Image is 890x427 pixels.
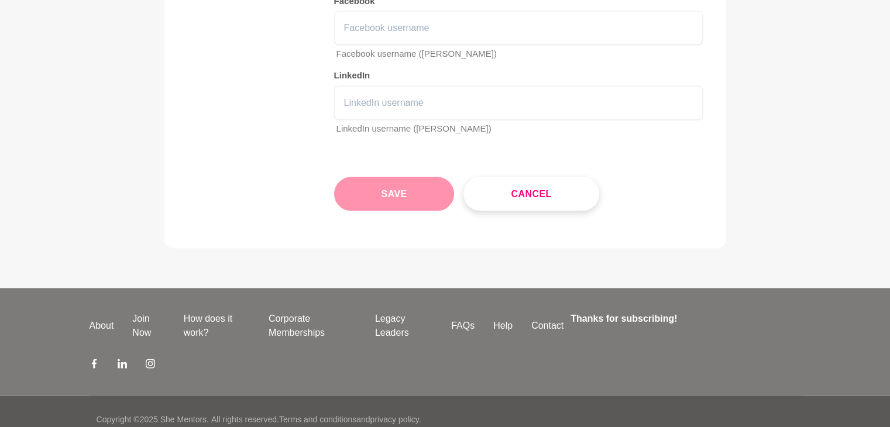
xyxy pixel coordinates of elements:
button: Cancel [463,177,599,211]
a: LinkedIn [118,359,127,373]
a: Corporate Memberships [259,312,366,340]
h4: Thanks for subscribing! [571,312,793,326]
input: Facebook username [334,11,703,45]
a: privacy policy [370,415,419,424]
a: Join Now [123,312,174,340]
p: LinkedIn username ([PERSON_NAME]) [336,122,703,136]
input: LinkedIn username [334,86,703,120]
a: Help [484,319,522,333]
a: Facebook [90,359,99,373]
h5: LinkedIn [334,70,703,81]
button: Save [334,177,455,211]
p: Facebook username ([PERSON_NAME]) [336,47,703,61]
a: How does it work? [174,312,259,340]
a: FAQs [442,319,484,333]
a: Terms and conditions [279,415,356,424]
p: All rights reserved. and . [211,414,421,426]
a: Contact [522,319,573,333]
p: Copyright © 2025 She Mentors . [97,414,209,426]
a: About [80,319,123,333]
a: Legacy Leaders [366,312,442,340]
a: Instagram [146,359,155,373]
